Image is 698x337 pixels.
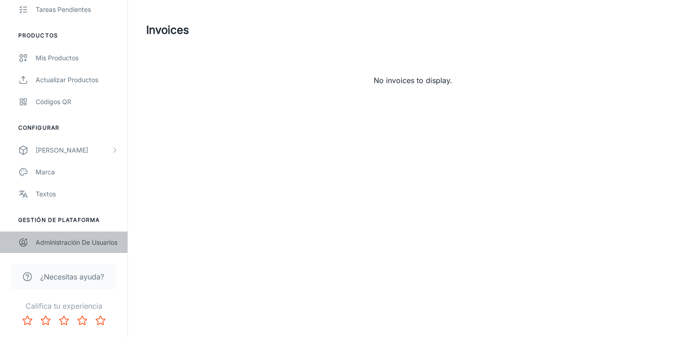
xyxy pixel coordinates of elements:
div: Actualizar productos [36,75,118,85]
div: Códigos QR [36,97,118,107]
div: Mis productos [36,53,118,63]
p: No invoices to display. [157,75,669,86]
div: Tareas pendientes [36,5,118,15]
h1: Invoices [146,22,189,38]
